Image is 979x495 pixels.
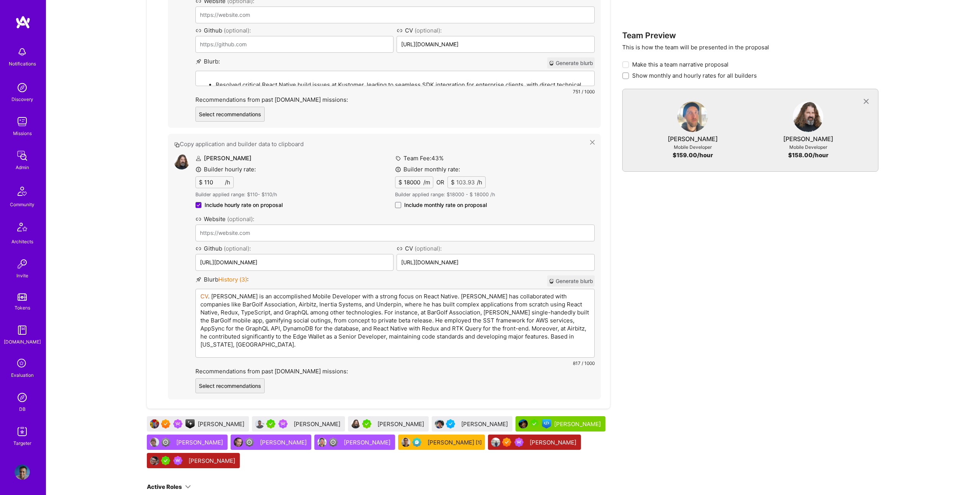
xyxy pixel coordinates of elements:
img: tokens [18,293,27,301]
i: icon CloseGray [862,97,870,106]
img: User Avatar [677,101,708,132]
label: Github [195,26,394,34]
img: Limited Access [329,438,338,447]
span: Include monthly rate on proposal [404,201,487,209]
img: Been on Mission [514,438,524,447]
span: $ [398,178,402,186]
div: [PERSON_NAME] [428,438,482,446]
input: XX [455,177,477,188]
img: guide book [15,322,30,338]
div: [PERSON_NAME] [294,420,342,428]
img: User Avatar [174,154,189,169]
i: icon CrystalBall [549,60,554,66]
label: Recommendations from past [DOMAIN_NAME] missions: [195,96,595,104]
img: Skill Targeter [15,424,30,439]
span: $ [199,178,203,186]
img: User Avatar [435,419,444,428]
img: Been on Mission [173,456,182,465]
img: User Avatar [150,438,159,447]
img: Architects [13,219,31,238]
img: User Avatar [255,419,264,428]
img: A.Teamer in Residence [161,456,170,465]
img: User Avatar [150,419,159,428]
img: Limited Access [245,438,254,447]
div: [PERSON_NAME] [189,457,237,465]
div: Active Roles [147,483,182,491]
p: This is how the team will be presented in the proposal [622,43,878,51]
span: Show monthly and hourly rates for all builders [632,72,757,80]
img: User Avatar [401,438,410,447]
div: Targeter [13,439,31,447]
div: Evaluation [11,371,34,379]
div: [PERSON_NAME] [260,438,308,446]
img: Been on Mission [173,419,182,428]
div: Discovery [11,95,33,103]
button: Copy application and builder data to clipboard [174,140,590,148]
img: User Avatar [150,456,159,465]
sup: [1] [476,438,482,446]
img: Community [13,182,31,200]
input: https://website.com [195,225,595,241]
div: Community [10,200,34,208]
label: Blurb : [195,57,220,68]
span: /h [225,178,230,186]
a: User Avatar [13,464,32,480]
i: icon ArrowDown [185,484,191,490]
img: A.Teamer in Residence [530,419,539,428]
input: https://website.com [195,7,595,23]
div: [PERSON_NAME] [377,420,426,428]
img: Front-end guild [542,419,551,428]
i: icon CrystalBall [549,278,554,284]
div: [PERSON_NAME] [668,135,718,143]
img: Admin Search [15,390,30,405]
label: Website [195,215,595,223]
img: discovery [15,80,30,95]
span: (optional): [224,245,251,252]
div: [PERSON_NAME] [176,438,224,446]
div: [DOMAIN_NAME] [4,338,41,346]
span: (optional): [224,27,251,34]
img: Limited Access [161,438,170,447]
div: OR [436,178,444,186]
div: 751 / 1000 [195,88,595,96]
label: Builder monthly rate: [395,165,460,173]
div: Architects [11,238,33,246]
div: $ 158.00 /hour [788,151,828,159]
img: User Avatar [491,438,500,447]
span: (optional): [227,215,254,223]
div: $ 159.00 /hour [673,151,713,159]
button: Select recommendations [195,378,265,393]
img: User Avatar [15,464,30,480]
img: bell [15,44,30,60]
div: Missions [13,129,32,137]
div: [PERSON_NAME] [344,438,392,446]
input: https://github.com [195,254,394,271]
div: [PERSON_NAME] [783,135,833,143]
img: A.Teamer in Residence [362,419,371,428]
img: User Avatar [317,438,327,447]
img: Vetted A.Teamer [446,419,455,428]
div: Invite [16,272,28,280]
img: Evaluation Call Pending [412,438,421,447]
div: [PERSON_NAME] [198,420,246,428]
button: Generate blurb [547,275,595,287]
span: /h [477,178,482,186]
p: Resolved critical React Native build issues at Kustomer, leading to seamless SDK integration for ... [216,81,590,89]
div: Mobile Developer [789,143,827,151]
span: $ [451,178,455,186]
p: Builder applied range: $ 18000 - $ 18000 /h [395,191,595,198]
button: Select recommendations [195,107,265,122]
i: icon Copy [174,142,180,148]
input: XX [402,177,423,188]
label: Github [195,244,394,252]
label: Builder hourly rate: [195,165,256,173]
div: Notifications [9,60,36,68]
label: CV [397,244,595,252]
span: (optional): [415,245,442,252]
div: [PERSON_NAME] [461,420,509,428]
img: Invite [15,256,30,272]
img: teamwork [15,114,30,129]
div: Mobile Developer [674,143,712,151]
h3: Team Preview [622,31,878,40]
img: A.I. guild [185,419,195,428]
